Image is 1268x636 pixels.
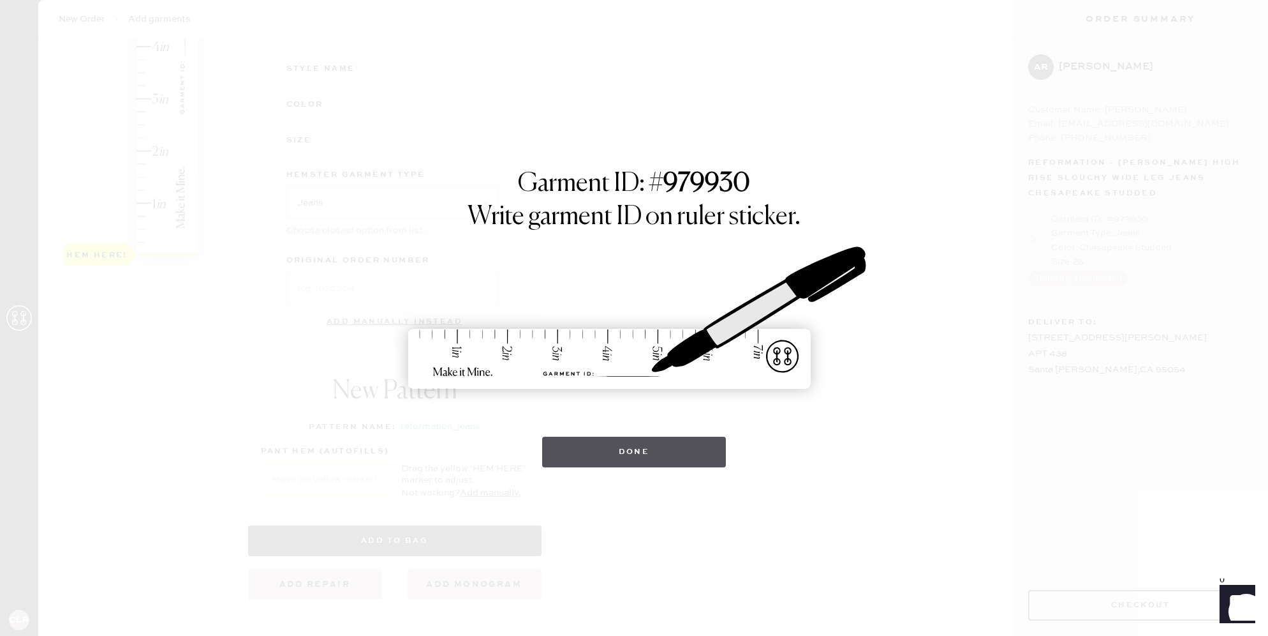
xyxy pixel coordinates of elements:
iframe: Front Chat [1207,579,1262,633]
h1: Write garment ID on ruler sticker. [468,202,800,232]
strong: 979930 [663,171,750,197]
button: Done [542,437,726,467]
img: ruler-sticker-sharpie.svg [395,213,873,424]
h1: Garment ID: # [518,169,750,202]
